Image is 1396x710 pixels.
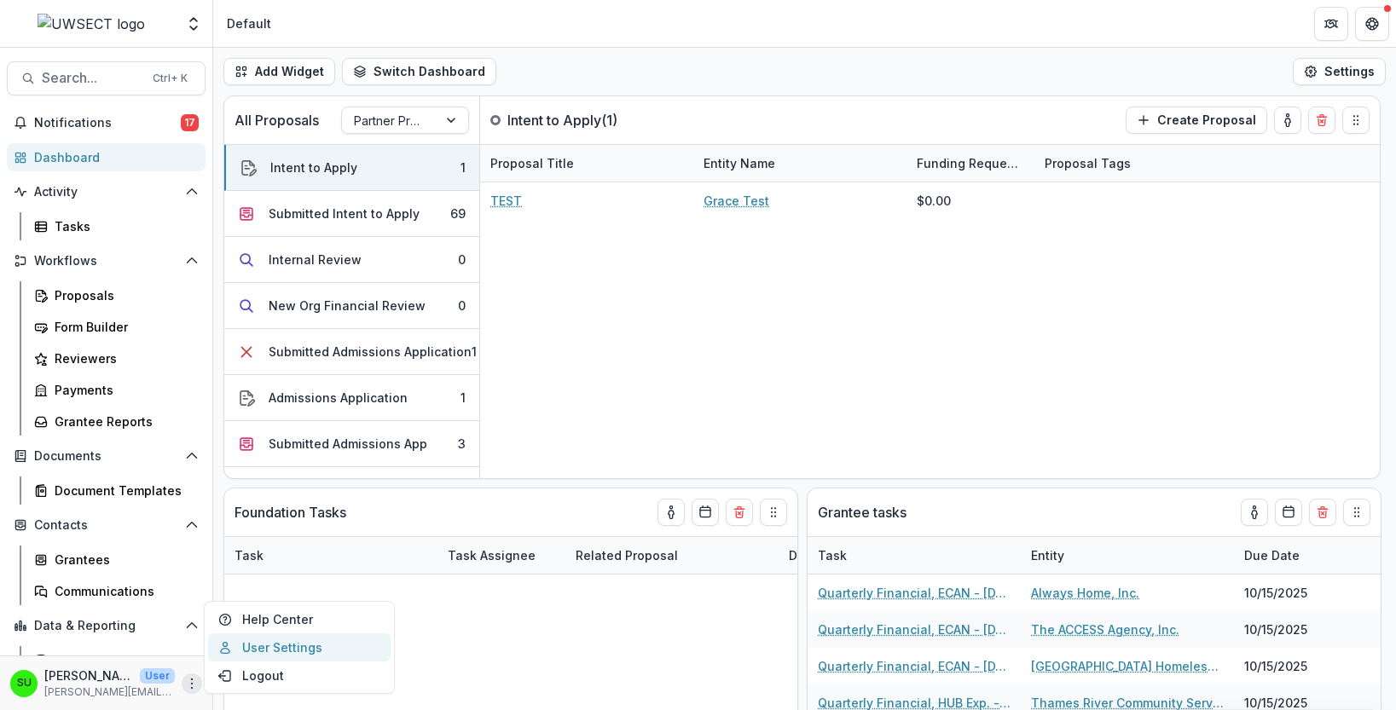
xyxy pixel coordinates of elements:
[1309,499,1336,526] button: Delete card
[140,668,175,684] p: User
[269,251,362,268] div: Internal Review
[1234,648,1362,684] div: 10/15/2025
[7,442,206,470] button: Open Documents
[7,109,206,136] button: Notifications17
[27,407,206,436] a: Grantee Reports
[224,537,437,574] div: Task
[34,116,181,130] span: Notifications
[507,110,635,130] p: Intent to Apply ( 1 )
[1343,499,1370,526] button: Drag
[269,435,427,453] div: Submitted Admissions App
[34,254,178,268] span: Workflows
[55,381,192,399] div: Payments
[1126,107,1267,134] button: Create Proposal
[1293,58,1386,85] button: Settings
[808,537,1021,574] div: Task
[1031,584,1139,602] a: Always Home, Inc.
[269,343,472,361] div: Submitted Admissions Application
[472,343,477,361] div: 1
[907,145,1034,182] div: Funding Requested
[779,537,907,574] div: Due Date
[480,145,693,182] div: Proposal Title
[34,185,178,199] span: Activity
[1241,499,1268,526] button: toggle-assigned-to-me
[27,376,206,404] a: Payments
[1031,657,1224,675] a: [GEOGRAPHIC_DATA] Homeless Hospitality Center
[7,143,206,171] a: Dashboard
[224,191,479,237] button: Submitted Intent to Apply69
[7,247,206,274] button: Open Workflows
[235,110,319,130] p: All Proposals
[224,375,479,421] button: Admissions Application1
[182,673,202,694] button: More
[224,329,479,375] button: Submitted Admissions Application1
[55,651,192,669] div: Dashboard
[693,145,907,182] div: Entity Name
[34,518,178,533] span: Contacts
[1021,537,1234,574] div: Entity
[7,612,206,639] button: Open Data & Reporting
[181,114,199,131] span: 17
[27,545,206,574] a: Grantees
[657,499,685,526] button: toggle-assigned-to-me
[480,154,584,172] div: Proposal Title
[27,577,206,605] a: Communications
[270,159,357,176] div: Intent to Apply
[27,646,206,674] a: Dashboard
[818,657,1011,675] a: Quarterly Financial, ECAN - [DATE]-[DATE]
[224,546,274,564] div: Task
[565,537,779,574] div: Related Proposal
[907,154,1034,172] div: Funding Requested
[55,286,192,304] div: Proposals
[224,237,479,283] button: Internal Review0
[437,546,546,564] div: Task Assignee
[55,551,192,569] div: Grantees
[227,14,271,32] div: Default
[7,511,206,539] button: Open Contacts
[55,318,192,336] div: Form Builder
[7,61,206,95] button: Search...
[149,69,191,88] div: Ctrl + K
[818,584,1011,602] a: Quarterly Financial, ECAN - [DATE]-[DATE]
[55,349,192,367] div: Reviewers
[808,546,857,564] div: Task
[1234,574,1362,611] div: 10/15/2025
[27,281,206,309] a: Proposals
[55,582,192,600] div: Communications
[458,435,466,453] div: 3
[450,205,466,222] div: 69
[458,297,466,315] div: 0
[565,546,688,564] div: Related Proposal
[917,192,951,210] div: $0.00
[55,482,192,499] div: Document Templates
[34,449,178,464] span: Documents
[704,192,769,210] a: Grace Test
[38,14,145,34] img: UWSECT logo
[27,476,206,505] a: Document Templates
[1234,611,1362,648] div: 10/15/2025
[1308,107,1335,134] button: Delete card
[818,621,1011,638] a: Quarterly Financial, ECAN - [DATE]-[DATE]
[342,58,496,85] button: Switch Dashboard
[461,389,466,407] div: 1
[220,11,278,36] nav: breadcrumb
[1342,107,1370,134] button: Drag
[1034,145,1248,182] div: Proposal Tags
[1234,546,1310,564] div: Due Date
[182,7,206,41] button: Open entity switcher
[34,148,192,166] div: Dashboard
[760,499,787,526] button: Drag
[224,283,479,329] button: New Org Financial Review0
[27,344,206,372] a: Reviewers
[55,217,192,235] div: Tasks
[1234,537,1362,574] div: Due Date
[693,154,785,172] div: Entity Name
[27,313,206,341] a: Form Builder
